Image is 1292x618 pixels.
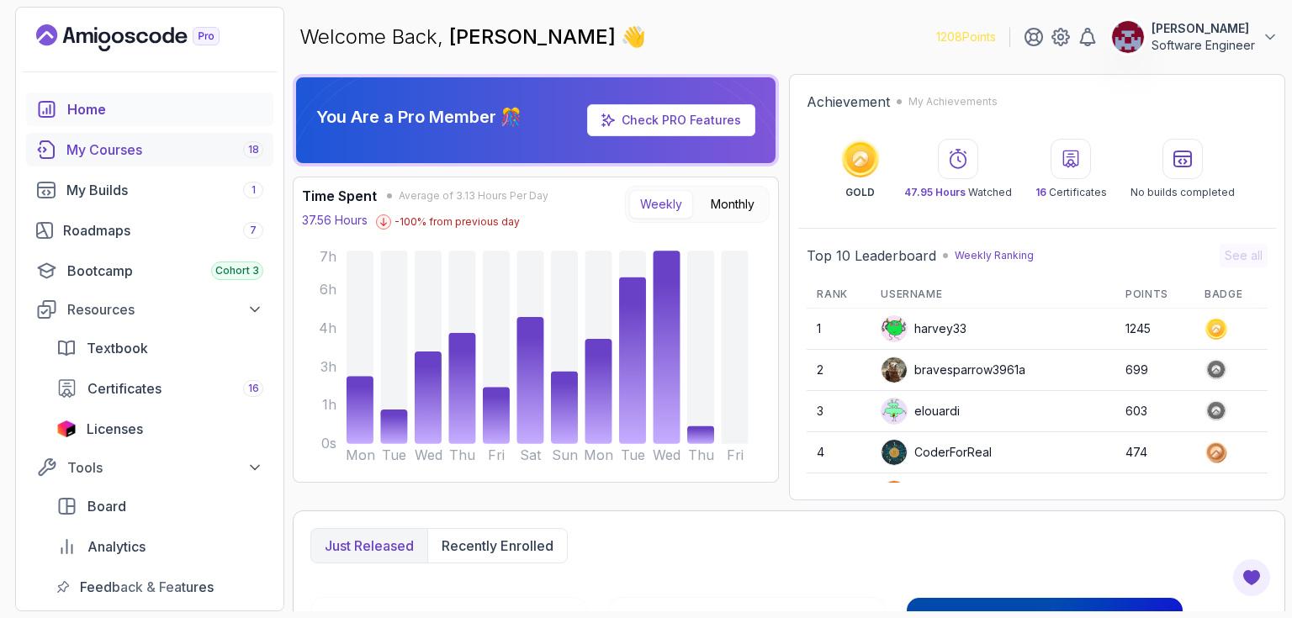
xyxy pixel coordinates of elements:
[584,447,613,463] tspan: Mon
[881,480,1029,507] div: wildmongoosefb425
[415,447,442,463] tspan: Wed
[1115,473,1194,515] td: 315
[36,24,258,51] a: Landing page
[1231,557,1272,598] button: Open Feedback Button
[346,447,375,463] tspan: Mon
[302,212,368,229] p: 37.56 Hours
[66,140,263,160] div: My Courses
[1152,20,1255,37] p: [PERSON_NAME]
[46,570,273,604] a: feedback
[252,183,256,197] span: 1
[882,316,907,341] img: default monster avatar
[46,489,273,523] a: board
[882,399,907,424] img: default monster avatar
[325,536,414,556] p: Just released
[299,24,646,50] p: Welcome Back,
[87,378,161,399] span: Certificates
[807,350,871,391] td: 2
[700,190,765,219] button: Monthly
[322,398,336,414] tspan: 1h
[56,420,77,437] img: jetbrains icon
[688,447,714,463] tspan: Thu
[26,452,273,483] button: Tools
[302,186,377,206] h3: Time Spent
[449,24,621,49] span: [PERSON_NAME]
[882,481,907,506] img: user profile image
[807,473,871,515] td: 5
[881,439,992,466] div: CoderForReal
[1035,186,1046,198] span: 16
[67,261,263,281] div: Bootcamp
[316,105,522,129] p: You Are a Pro Member 🎊
[399,189,548,203] span: Average of 3.13 Hours Per Day
[1115,391,1194,432] td: 603
[629,190,693,219] button: Weekly
[807,432,871,473] td: 4
[807,309,871,350] td: 1
[904,186,1012,199] p: Watched
[807,92,890,112] h2: Achievement
[1115,350,1194,391] td: 699
[882,440,907,465] img: user profile image
[881,398,960,425] div: elouardi
[46,331,273,365] a: textbook
[904,186,966,198] span: 47.95 Hours
[621,447,645,463] tspan: Tue
[908,95,998,108] p: My Achievements
[936,29,996,45] p: 1208 Points
[80,577,214,597] span: Feedback & Features
[87,536,146,557] span: Analytics
[320,359,336,375] tspan: 3h
[394,215,520,229] p: -100 % from previous day
[26,92,273,126] a: home
[320,282,336,298] tspan: 6h
[66,180,263,200] div: My Builds
[87,496,126,516] span: Board
[845,186,875,199] p: GOLD
[46,530,273,563] a: analytics
[654,447,681,463] tspan: Wed
[807,391,871,432] td: 3
[881,315,966,342] div: harvey33
[882,357,907,383] img: user profile image
[87,338,148,358] span: Textbook
[248,143,259,156] span: 18
[488,447,505,463] tspan: Fri
[881,357,1025,383] div: bravesparrow3961a
[46,412,273,446] a: licenses
[621,24,646,50] span: 👋
[321,436,336,452] tspan: 0s
[250,224,257,237] span: 7
[87,419,143,439] span: Licenses
[67,99,263,119] div: Home
[427,529,567,563] button: Recently enrolled
[46,372,273,405] a: certificates
[248,382,259,395] span: 16
[26,294,273,325] button: Resources
[727,447,744,463] tspan: Fri
[1111,20,1279,54] button: user profile image[PERSON_NAME]Software Engineer
[587,104,755,136] a: Check PRO Features
[1035,186,1107,199] p: Certificates
[320,249,336,265] tspan: 7h
[552,447,578,463] tspan: Sun
[449,447,475,463] tspan: Thu
[26,173,273,207] a: builds
[955,249,1034,262] p: Weekly Ranking
[807,281,871,309] th: Rank
[26,214,273,247] a: roadmaps
[1130,186,1235,199] p: No builds completed
[26,133,273,166] a: courses
[67,457,263,478] div: Tools
[520,447,542,463] tspan: Sat
[1152,37,1255,54] p: Software Engineer
[1115,309,1194,350] td: 1245
[442,536,553,556] p: Recently enrolled
[382,447,406,463] tspan: Tue
[26,254,273,288] a: bootcamp
[1220,244,1268,267] button: See all
[1115,432,1194,473] td: 474
[67,299,263,320] div: Resources
[1194,281,1268,309] th: Badge
[871,281,1115,309] th: Username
